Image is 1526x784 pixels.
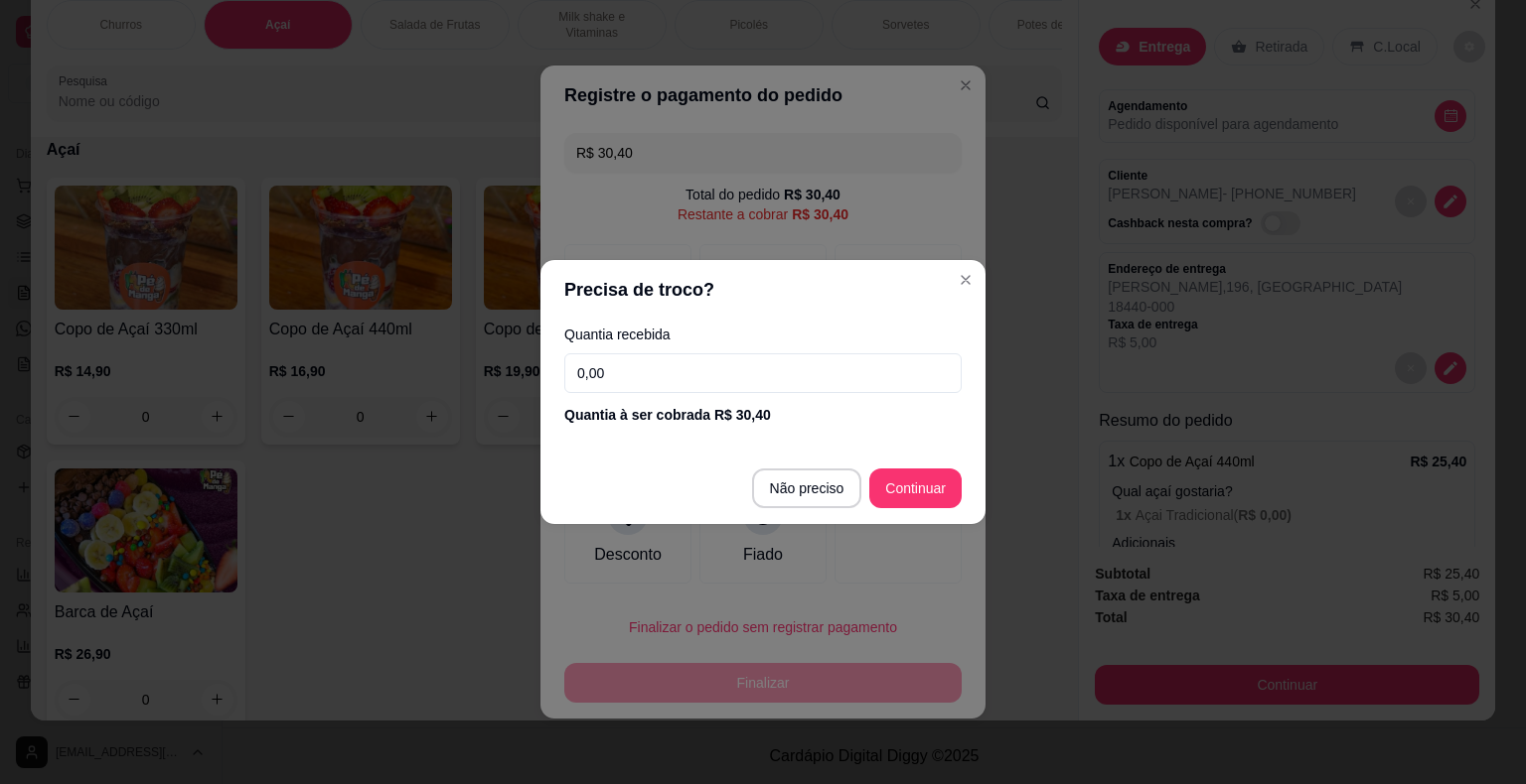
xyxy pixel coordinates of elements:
[869,468,962,508] button: Continuar
[540,260,986,320] header: Precisa de troco?
[564,327,962,341] label: Quantia recebida
[950,264,982,296] button: Close
[564,405,962,425] div: Quantia à ser cobrada R$ 30,40
[752,468,862,508] button: Não preciso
